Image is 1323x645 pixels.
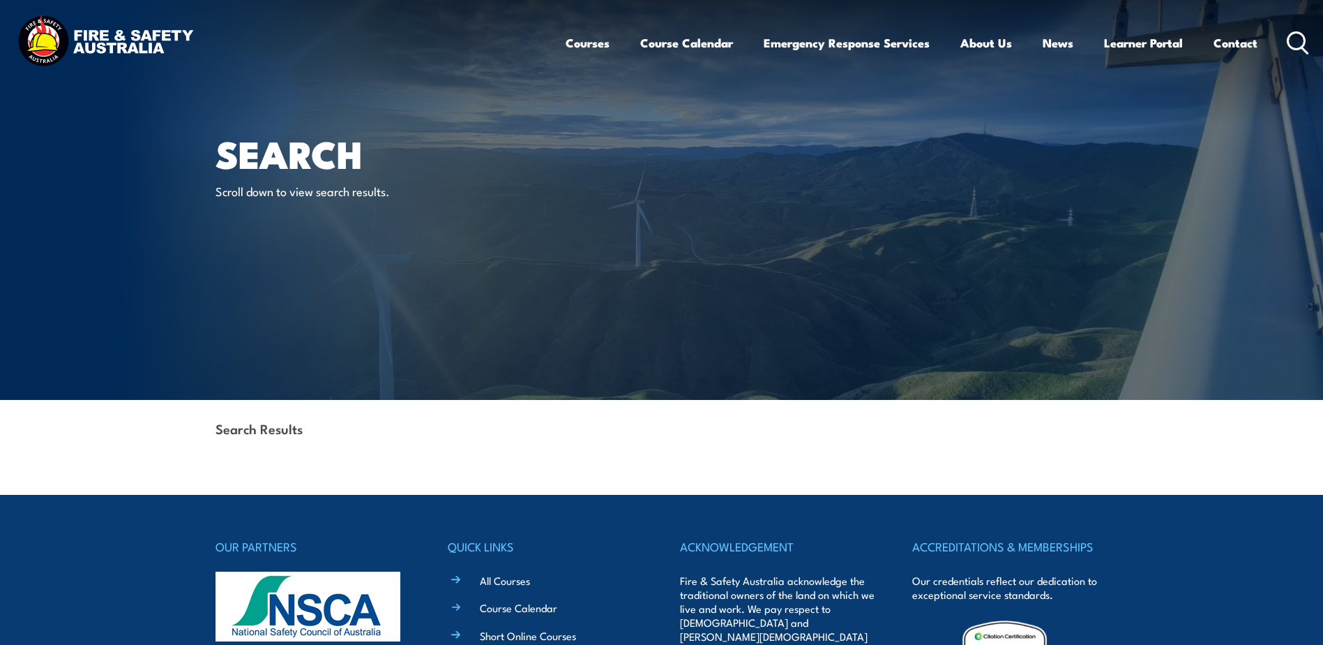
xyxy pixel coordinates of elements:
a: About Us [960,24,1012,61]
a: All Courses [480,573,530,588]
a: Contact [1214,24,1257,61]
a: Course Calendar [480,600,557,615]
a: Short Online Courses [480,628,576,643]
p: Our credentials reflect our dedication to exceptional service standards. [912,574,1107,602]
h4: ACCREDITATIONS & MEMBERSHIPS [912,537,1107,556]
h1: Search [216,137,560,170]
a: Course Calendar [640,24,733,61]
a: News [1043,24,1073,61]
a: Courses [566,24,610,61]
a: Emergency Response Services [764,24,930,61]
a: Learner Portal [1104,24,1183,61]
h4: ACKNOWLEDGEMENT [680,537,875,556]
p: Scroll down to view search results. [216,183,470,199]
img: nsca-logo-footer [216,572,400,642]
h4: QUICK LINKS [448,537,643,556]
h4: OUR PARTNERS [216,537,411,556]
strong: Search Results [216,419,303,438]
